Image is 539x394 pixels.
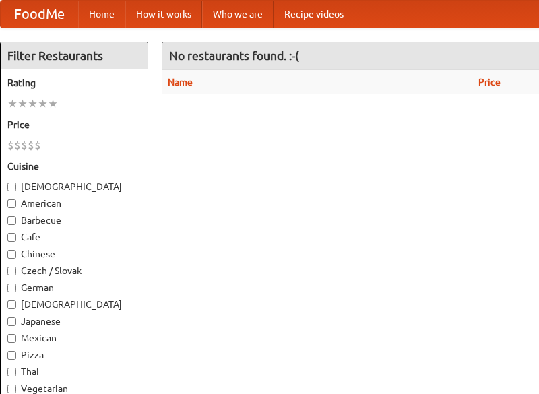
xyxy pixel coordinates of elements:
h5: Price [7,118,141,131]
input: Pizza [7,351,16,360]
a: How it works [125,1,202,28]
a: Recipe videos [274,1,354,28]
h5: Cuisine [7,160,141,173]
label: [DEMOGRAPHIC_DATA] [7,298,141,311]
a: Home [78,1,125,28]
label: Czech / Slovak [7,264,141,277]
input: Chinese [7,250,16,259]
input: Czech / Slovak [7,267,16,275]
a: Who we are [202,1,274,28]
input: [DEMOGRAPHIC_DATA] [7,300,16,309]
li: $ [7,138,14,153]
input: Japanese [7,317,16,326]
label: American [7,197,141,210]
label: Mexican [7,331,141,345]
ng-pluralize: No restaurants found. :-( [169,49,299,62]
input: Thai [7,368,16,376]
label: Chinese [7,247,141,261]
input: German [7,284,16,292]
input: Barbecue [7,216,16,225]
label: Pizza [7,348,141,362]
input: [DEMOGRAPHIC_DATA] [7,183,16,191]
li: $ [21,138,28,153]
h5: Rating [7,76,141,90]
li: ★ [7,96,18,111]
li: ★ [28,96,38,111]
a: Price [478,77,501,88]
label: [DEMOGRAPHIC_DATA] [7,180,141,193]
input: Mexican [7,334,16,343]
a: Name [168,77,193,88]
label: Barbecue [7,214,141,227]
a: FoodMe [1,1,78,28]
li: ★ [48,96,58,111]
label: German [7,281,141,294]
input: American [7,199,16,208]
li: ★ [18,96,28,111]
label: Thai [7,365,141,379]
li: $ [34,138,41,153]
input: Cafe [7,233,16,242]
h4: Filter Restaurants [1,42,148,69]
li: $ [14,138,21,153]
input: Vegetarian [7,385,16,393]
label: Cafe [7,230,141,244]
li: ★ [38,96,48,111]
label: Japanese [7,315,141,328]
li: $ [28,138,34,153]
